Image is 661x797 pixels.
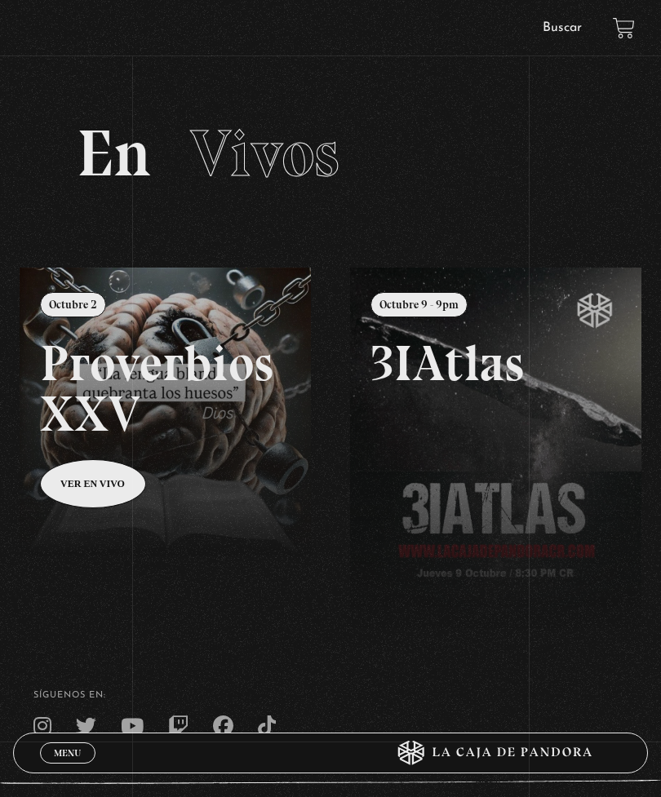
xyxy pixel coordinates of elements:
[77,121,584,186] h2: En
[190,114,339,193] span: Vivos
[48,762,87,773] span: Cerrar
[613,16,635,38] a: View your shopping cart
[543,21,582,34] a: Buscar
[54,748,81,758] span: Menu
[33,691,628,700] h4: SÍguenos en:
